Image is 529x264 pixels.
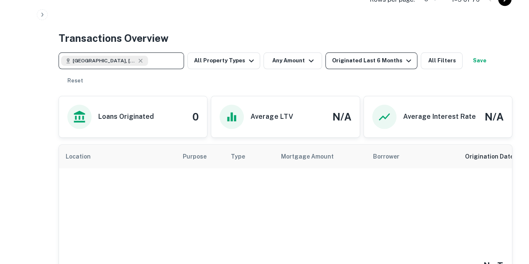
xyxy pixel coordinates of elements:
iframe: Chat Widget [487,197,529,237]
th: Type [224,145,274,168]
button: Any Amount [263,52,322,69]
div: Originated Last 6 Months [332,56,414,66]
th: Location [59,145,176,168]
span: Type [231,151,256,161]
button: Reset [62,72,89,89]
h4: N/A [332,109,351,124]
span: Location [66,151,102,161]
button: Originated Last 6 Months [325,52,417,69]
button: Save your search to get updates of matches that match your search criteria. [466,52,493,69]
button: All Property Types [187,52,260,69]
h4: N/A [485,109,503,124]
span: Origination Date [465,151,524,161]
span: Purpose [183,151,217,161]
span: Borrower [373,151,399,161]
h6: Average Interest Rate [403,112,476,122]
h4: 0 [192,109,199,124]
th: Purpose [176,145,224,168]
span: Mortgage Amount [281,151,345,161]
th: Mortgage Amount [274,145,366,168]
h6: Average LTV [250,112,293,122]
h4: Transactions Overview [59,31,169,46]
button: All Filters [421,52,463,69]
span: [GEOGRAPHIC_DATA], [GEOGRAPHIC_DATA], [GEOGRAPHIC_DATA] [73,57,135,64]
h6: Loans Originated [98,112,154,122]
th: Borrower [366,145,458,168]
